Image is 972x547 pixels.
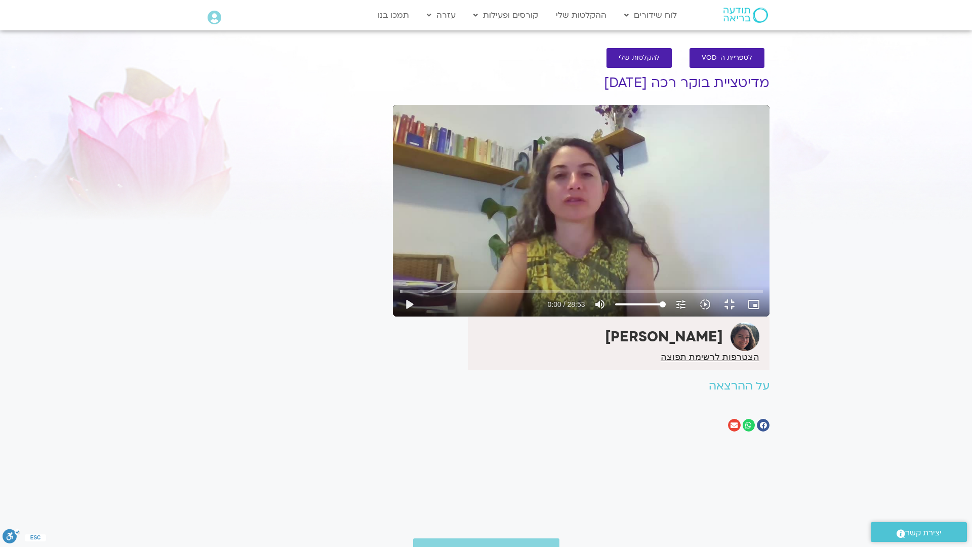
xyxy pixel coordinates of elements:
h1: מדיטציית בוקר רכה [DATE] [393,75,769,91]
a: לוח שידורים [619,6,682,25]
a: יצירת קשר [871,522,967,542]
span: יצירת קשר [905,526,942,540]
strong: [PERSON_NAME] [605,327,723,346]
a: ההקלטות שלי [551,6,612,25]
div: שיתוף ב whatsapp [743,419,755,432]
a: תמכו בנו [373,6,414,25]
img: קרן גל [731,322,759,351]
h2: על ההרצאה [393,380,769,393]
a: עזרה [422,6,461,25]
div: שיתוף ב email [728,419,741,432]
img: תודעה בריאה [723,8,768,23]
a: לספריית ה-VOD [690,48,764,68]
a: להקלטות שלי [606,48,672,68]
span: לספריית ה-VOD [702,54,752,62]
a: הצטרפות לרשימת תפוצה [661,353,759,362]
div: שיתוף ב facebook [757,419,769,432]
span: להקלטות שלי [619,54,660,62]
a: קורסים ופעילות [468,6,543,25]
